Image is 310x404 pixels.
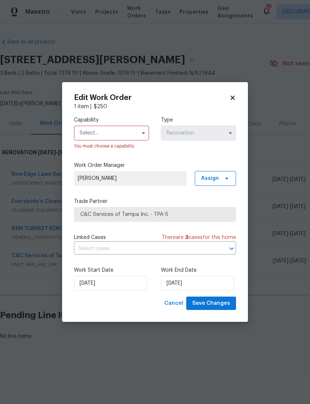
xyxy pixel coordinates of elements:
label: Type [161,116,236,124]
input: Select... [74,126,149,140]
span: Save Changes [192,299,230,308]
input: Select... [161,126,236,140]
span: Linked Cases [74,234,106,241]
input: M/D/YYYY [161,276,234,291]
input: Select cases [74,243,215,255]
button: Show options [139,129,148,138]
button: Cancel [161,297,186,310]
button: Save Changes [186,297,236,310]
span: Assign [201,175,219,182]
div: 1 item | [74,103,236,110]
button: Open [226,243,237,254]
button: Show options [226,129,235,138]
span: $ 250 [94,104,107,109]
label: Work End Date [161,266,236,274]
span: Cancel [164,299,183,308]
span: 3 [185,235,188,240]
label: Work Start Date [74,266,149,274]
span: C&C Services of Tampa Inc. - TPA-S [80,211,230,218]
div: You must choose a capability. [74,142,149,150]
label: Capability [74,116,149,124]
span: There are case s for this home [162,234,236,241]
span: [PERSON_NAME] [78,175,183,182]
label: Work Order Manager [74,162,236,169]
label: Trade Partner [74,198,236,205]
h2: Edit Work Order [74,94,229,101]
input: M/D/YYYY [74,276,147,291]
